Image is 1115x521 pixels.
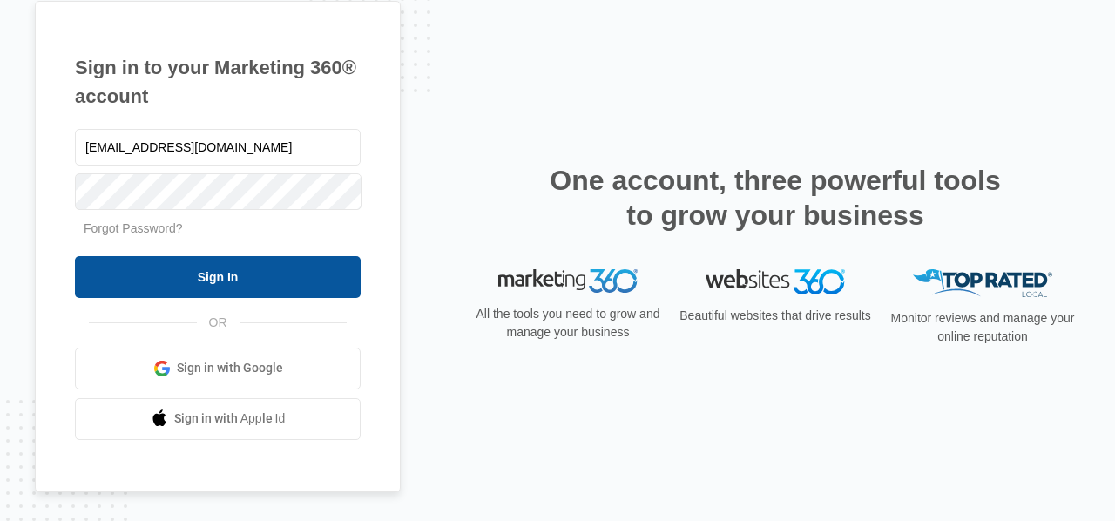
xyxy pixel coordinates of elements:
span: OR [197,314,240,332]
input: Email [75,129,361,166]
a: Forgot Password? [84,221,183,235]
h2: One account, three powerful tools to grow your business [544,163,1006,233]
span: Sign in with Google [177,359,283,377]
span: Sign in with Apple Id [174,409,286,428]
a: Sign in with Google [75,348,361,389]
h1: Sign in to your Marketing 360® account [75,53,361,111]
img: Top Rated Local [913,269,1052,298]
p: Beautiful websites that drive results [678,307,873,325]
img: Websites 360 [706,269,845,294]
a: Sign in with Apple Id [75,398,361,440]
img: Marketing 360 [498,269,638,294]
p: All the tools you need to grow and manage your business [470,305,666,342]
input: Sign In [75,256,361,298]
p: Monitor reviews and manage your online reputation [885,309,1080,346]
